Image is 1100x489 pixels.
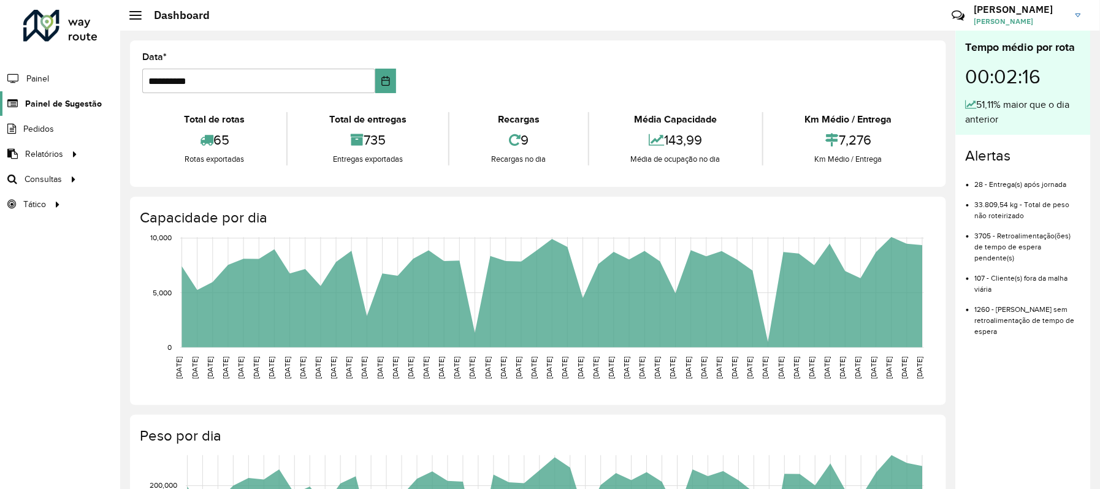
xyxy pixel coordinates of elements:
[762,357,770,379] text: [DATE]
[622,357,630,379] text: [DATE]
[700,357,708,379] text: [DATE]
[607,357,615,379] text: [DATE]
[140,427,934,445] h4: Peso por dia
[966,97,1081,127] div: 51,11% maior que o dia anterior
[561,357,569,379] text: [DATE]
[592,127,759,153] div: 143,99
[145,153,283,165] div: Rotas exportadas
[974,4,1066,15] h3: [PERSON_NAME]
[576,357,584,379] text: [DATE]
[191,357,199,379] text: [DATE]
[237,357,245,379] text: [DATE]
[499,357,507,379] text: [DATE]
[546,357,554,379] text: [DATE]
[823,357,831,379] text: [DATE]
[684,357,692,379] text: [DATE]
[153,289,172,297] text: 5,000
[654,357,662,379] text: [DATE]
[283,357,291,379] text: [DATE]
[945,2,971,29] a: Contato Rápido
[730,357,738,379] text: [DATE]
[792,357,800,379] text: [DATE]
[142,50,167,64] label: Data
[869,357,877,379] text: [DATE]
[453,357,461,379] text: [DATE]
[975,170,1081,190] li: 28 - Entrega(s) após jornada
[592,112,759,127] div: Média Capacidade
[638,357,646,379] text: [DATE]
[26,72,49,85] span: Painel
[291,127,445,153] div: 735
[484,357,492,379] text: [DATE]
[766,127,931,153] div: 7,276
[345,357,353,379] text: [DATE]
[375,69,396,93] button: Choose Date
[746,357,754,379] text: [DATE]
[975,263,1081,295] li: 107 - Cliente(s) fora da malha viária
[422,357,430,379] text: [DATE]
[252,357,260,379] text: [DATE]
[23,123,54,135] span: Pedidos
[206,357,214,379] text: [DATE]
[145,112,283,127] div: Total de rotas
[23,198,46,211] span: Tático
[530,357,538,379] text: [DATE]
[145,127,283,153] div: 65
[885,357,893,379] text: [DATE]
[291,153,445,165] div: Entregas exportadas
[175,357,183,379] text: [DATE]
[854,357,862,379] text: [DATE]
[376,357,384,379] text: [DATE]
[915,357,923,379] text: [DATE]
[966,56,1081,97] div: 00:02:16
[437,357,445,379] text: [DATE]
[167,343,172,351] text: 0
[221,357,229,379] text: [DATE]
[453,112,584,127] div: Recargas
[766,112,931,127] div: Km Médio / Entrega
[975,295,1081,337] li: 1260 - [PERSON_NAME] sem retroalimentação de tempo de espera
[407,357,414,379] text: [DATE]
[966,147,1081,165] h4: Alertas
[808,357,815,379] text: [DATE]
[514,357,522,379] text: [DATE]
[975,221,1081,263] li: 3705 - Retroalimentação(ões) de tempo de espera pendente(s)
[453,153,584,165] div: Recargas no dia
[25,97,102,110] span: Painel de Sugestão
[299,357,307,379] text: [DATE]
[974,16,1066,27] span: [PERSON_NAME]
[592,357,600,379] text: [DATE]
[25,173,62,186] span: Consultas
[329,357,337,379] text: [DATE]
[361,357,369,379] text: [DATE]
[140,209,934,227] h4: Capacidade por dia
[966,39,1081,56] div: Tempo médio por rota
[900,357,908,379] text: [DATE]
[975,190,1081,221] li: 33.809,54 kg - Total de peso não roteirizado
[25,148,63,161] span: Relatórios
[766,153,931,165] div: Km Médio / Entrega
[777,357,785,379] text: [DATE]
[468,357,476,379] text: [DATE]
[150,234,172,242] text: 10,000
[592,153,759,165] div: Média de ocupação no dia
[453,127,584,153] div: 9
[314,357,322,379] text: [DATE]
[669,357,677,379] text: [DATE]
[142,9,210,22] h2: Dashboard
[839,357,847,379] text: [DATE]
[715,357,723,379] text: [DATE]
[291,112,445,127] div: Total de entregas
[391,357,399,379] text: [DATE]
[268,357,276,379] text: [DATE]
